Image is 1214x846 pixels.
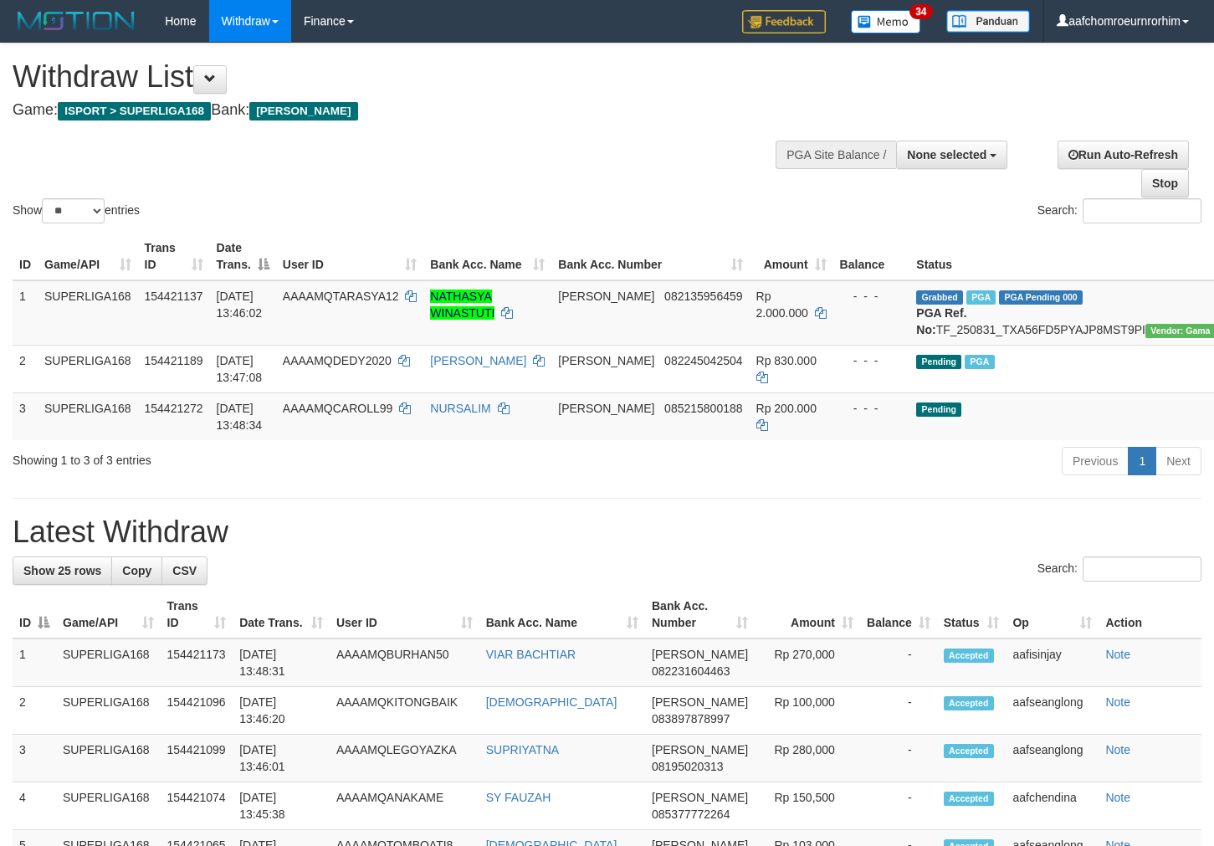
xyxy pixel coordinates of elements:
[1105,648,1130,661] a: Note
[840,352,904,369] div: - - -
[652,760,724,773] span: Copy 08195020313 to clipboard
[161,591,233,638] th: Trans ID: activate to sort column ascending
[776,141,896,169] div: PGA Site Balance /
[896,141,1007,169] button: None selected
[1058,141,1189,169] a: Run Auto-Refresh
[916,402,961,417] span: Pending
[1128,447,1156,475] a: 1
[430,290,494,320] a: NATHASYA WINASTUTI
[423,233,551,280] th: Bank Acc. Name: activate to sort column ascending
[13,782,56,830] td: 4
[13,445,494,469] div: Showing 1 to 3 of 3 entries
[56,687,161,735] td: SUPERLIGA168
[755,687,860,735] td: Rp 100,000
[430,402,490,415] a: NURSALIM
[860,782,937,830] td: -
[652,648,748,661] span: [PERSON_NAME]
[13,102,792,119] h4: Game: Bank:
[13,198,140,223] label: Show entries
[756,354,817,367] span: Rp 830.000
[944,744,994,758] span: Accepted
[999,290,1083,305] span: PGA Pending
[330,782,479,830] td: AAAAMQANAKAME
[38,280,138,346] td: SUPERLIGA168
[750,233,833,280] th: Amount: activate to sort column ascending
[944,696,994,710] span: Accepted
[283,290,399,303] span: AAAAMQTARASYA12
[664,402,742,415] span: Copy 085215800188 to clipboard
[161,687,233,735] td: 154421096
[652,695,748,709] span: [PERSON_NAME]
[58,102,211,120] span: ISPORT > SUPERLIGA168
[13,280,38,346] td: 1
[233,638,330,687] td: [DATE] 13:48:31
[161,735,233,782] td: 154421099
[944,792,994,806] span: Accepted
[742,10,826,33] img: Feedback.jpg
[283,402,393,415] span: AAAAMQCAROLL99
[233,782,330,830] td: [DATE] 13:45:38
[755,735,860,782] td: Rp 280,000
[56,782,161,830] td: SUPERLIGA168
[916,306,966,336] b: PGA Ref. No:
[1105,743,1130,756] a: Note
[233,735,330,782] td: [DATE] 13:46:01
[645,591,755,638] th: Bank Acc. Number: activate to sort column ascending
[755,591,860,638] th: Amount: activate to sort column ascending
[1006,591,1099,638] th: Op: activate to sort column ascending
[1141,169,1189,197] a: Stop
[652,664,730,678] span: Copy 082231604463 to clipboard
[56,735,161,782] td: SUPERLIGA168
[1006,687,1099,735] td: aafseanglong
[860,638,937,687] td: -
[840,288,904,305] div: - - -
[652,743,748,756] span: [PERSON_NAME]
[1105,791,1130,804] a: Note
[172,564,197,577] span: CSV
[558,354,654,367] span: [PERSON_NAME]
[161,638,233,687] td: 154421173
[38,392,138,440] td: SUPERLIGA168
[145,354,203,367] span: 154421189
[1099,591,1201,638] th: Action
[755,782,860,830] td: Rp 150,500
[13,60,792,94] h1: Withdraw List
[1006,735,1099,782] td: aafseanglong
[937,591,1007,638] th: Status: activate to sort column ascending
[233,687,330,735] td: [DATE] 13:46:20
[430,354,526,367] a: [PERSON_NAME]
[755,638,860,687] td: Rp 270,000
[756,402,817,415] span: Rp 200.000
[916,290,963,305] span: Grabbed
[42,198,105,223] select: Showentries
[1006,638,1099,687] td: aafisinjay
[1062,447,1129,475] a: Previous
[1006,782,1099,830] td: aafchendina
[664,290,742,303] span: Copy 082135956459 to clipboard
[249,102,357,120] span: [PERSON_NAME]
[330,735,479,782] td: AAAAMQLEGOYAZKA
[965,355,994,369] span: Marked by aafounsreynich
[13,345,38,392] td: 2
[13,735,56,782] td: 3
[860,591,937,638] th: Balance: activate to sort column ascending
[38,233,138,280] th: Game/API: activate to sort column ascending
[111,556,162,585] a: Copy
[330,591,479,638] th: User ID: activate to sort column ascending
[161,556,207,585] a: CSV
[558,290,654,303] span: [PERSON_NAME]
[851,10,921,33] img: Button%20Memo.svg
[479,591,645,638] th: Bank Acc. Name: activate to sort column ascending
[1037,198,1201,223] label: Search:
[217,402,263,432] span: [DATE] 13:48:34
[161,782,233,830] td: 154421074
[330,638,479,687] td: AAAAMQBURHAN50
[233,591,330,638] th: Date Trans.: activate to sort column ascending
[966,290,996,305] span: Marked by aafounsreynich
[756,290,808,320] span: Rp 2.000.000
[13,591,56,638] th: ID: activate to sort column descending
[1083,198,1201,223] input: Search:
[13,556,112,585] a: Show 25 rows
[946,10,1030,33] img: panduan.png
[558,402,654,415] span: [PERSON_NAME]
